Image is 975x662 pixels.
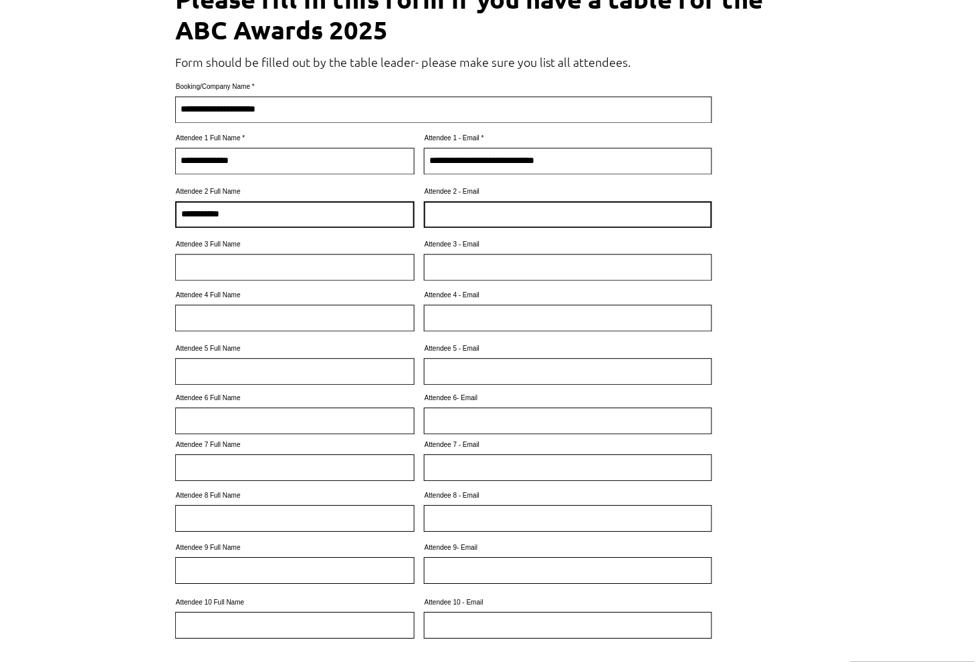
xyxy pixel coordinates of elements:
[424,242,712,249] label: Attendee 3 - Email
[175,493,415,500] label: Attendee 8 Full Name
[175,346,415,353] label: Attendee 5 Full Name
[424,442,712,449] label: Attendee 7 - Email
[424,545,712,552] label: Attendee 9- Email
[424,189,712,196] label: Attendee 2 - Email
[424,293,712,299] label: Attendee 4 - Email
[424,346,712,353] label: Attendee 5 - Email
[424,600,712,607] label: Attendee 10 - Email
[175,55,631,70] span: Form should be filled out by the table leader- please make sure you list all attendees.
[175,545,415,552] label: Attendee 9 Full Name
[175,242,415,249] label: Attendee 3 Full Name
[175,293,415,299] label: Attendee 4 Full Name
[175,136,415,142] label: Attendee 1 Full Name
[175,189,415,196] label: Attendee 2 Full Name
[424,493,712,500] label: Attendee 8 - Email
[424,395,712,402] label: Attendee 6- Email
[175,442,415,449] label: Attendee 7 Full Name
[175,84,712,91] label: Booking/Company Name
[424,136,712,142] label: Attendee 1 - Email
[175,600,415,607] label: Attendee 10 Full Name
[175,395,415,402] label: Attendee 6 Full Name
